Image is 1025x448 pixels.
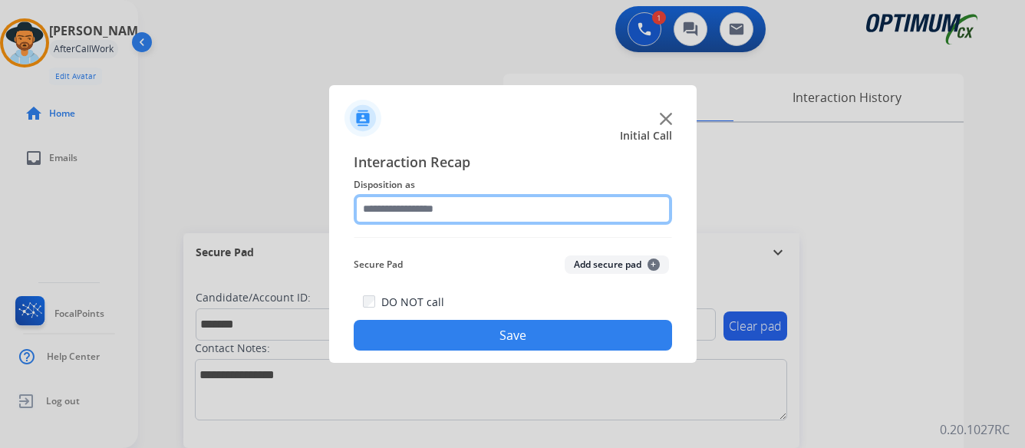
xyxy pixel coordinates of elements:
[354,237,672,238] img: contact-recap-line.svg
[565,255,669,274] button: Add secure pad+
[620,128,672,143] span: Initial Call
[344,100,381,137] img: contactIcon
[354,320,672,351] button: Save
[354,255,403,274] span: Secure Pad
[940,420,1010,439] p: 0.20.1027RC
[354,176,672,194] span: Disposition as
[354,151,672,176] span: Interaction Recap
[381,295,444,310] label: DO NOT call
[648,259,660,271] span: +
